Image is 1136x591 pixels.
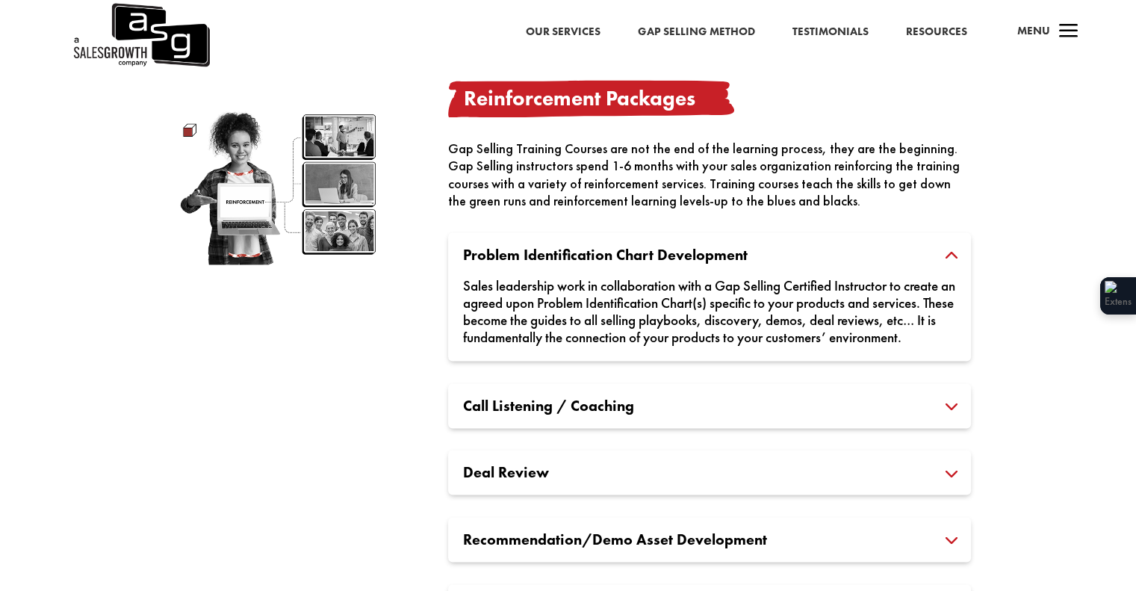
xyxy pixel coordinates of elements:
h3: Reinforcement Packages [448,80,971,117]
h3: Problem Identification Chart Development [463,247,956,262]
img: Extension Icon [1105,281,1132,311]
span: a [1054,17,1084,47]
div: Sales leadership work in collaboration with a Gap Selling Certified Instructor to create an agree... [463,262,956,346]
div: Gap Selling Training Courses are not the end of the learning process, they are the beginning. Gap... [448,140,971,210]
a: Testimonials [792,22,869,42]
span: Menu [1017,23,1050,38]
a: Resources [906,22,967,42]
h3: Call Listening / Coaching [463,398,956,413]
img: reinforcement-packages [165,104,404,264]
h3: Deal Review [463,465,956,480]
a: Our Services [526,22,600,42]
a: Gap Selling Method [638,22,755,42]
h3: Recommendation/Demo Asset Development [463,532,956,547]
